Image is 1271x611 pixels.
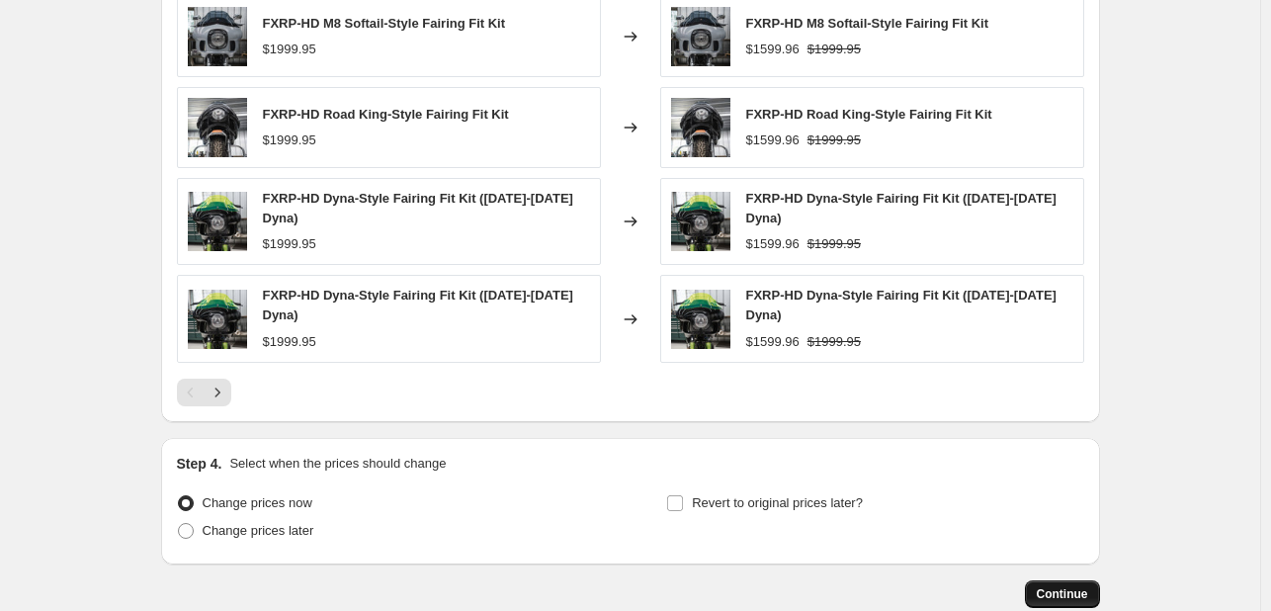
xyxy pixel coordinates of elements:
span: FXRP-HD M8 Softail-Style Fairing Fit Kit [263,16,506,31]
span: Change prices later [203,523,314,538]
p: Select when the prices should change [229,454,446,474]
span: Continue [1037,586,1088,602]
button: Next [204,379,231,406]
strike: $1999.95 [807,332,861,352]
img: FXRPStyleFairingFitKit3_de1dd654-17f0-4620-a9cf-68f2cfa82efc_80x.jpg [188,98,247,157]
img: KWB-03-0100_FXRPFairingfor2006-17NewDYNA_DSC069332048x2048_700x_jpg_1ad02185-3131-448a-94e2-70743... [188,290,247,349]
span: FXRP-HD Dyna-Style Fairing Fit Kit ([DATE]-[DATE] Dyna) [263,191,573,225]
span: Revert to original prices later? [692,495,863,510]
div: $1999.95 [263,40,316,59]
strike: $1999.95 [807,131,861,150]
img: KWB-03-0100_FXRPFairingfor2006-17NewDYNA_DSC069332048x2048_700x_jpg_1ad02185-3131-448a-94e2-70743... [188,192,247,251]
img: FXRPStyleFairingFitKit4_89f8b561-9a31-4f1f-9522-96912d185226_80x.webp [671,7,730,66]
div: $1599.96 [746,131,800,150]
div: $1999.95 [263,234,316,254]
div: $1599.96 [746,332,800,352]
h2: Step 4. [177,454,222,474]
span: FXRP-HD Dyna-Style Fairing Fit Kit ([DATE]-[DATE] Dyna) [746,288,1057,322]
img: FXRPStyleFairingFitKit4_89f8b561-9a31-4f1f-9522-96912d185226_80x.webp [188,7,247,66]
span: FXRP-HD Dyna-Style Fairing Fit Kit ([DATE]-[DATE] Dyna) [746,191,1057,225]
div: $1999.95 [263,332,316,352]
span: Change prices now [203,495,312,510]
div: $1999.95 [263,131,316,150]
div: $1599.96 [746,40,800,59]
span: FXRP-HD M8 Softail-Style Fairing Fit Kit [746,16,989,31]
button: Continue [1025,580,1100,608]
span: FXRP-HD Road King-Style Fairing Fit Kit [263,107,509,122]
div: $1599.96 [746,234,800,254]
img: KWB-03-0100_FXRPFairingfor2006-17NewDYNA_DSC069332048x2048_700x_jpg_1ad02185-3131-448a-94e2-70743... [671,290,730,349]
img: FXRPStyleFairingFitKit3_de1dd654-17f0-4620-a9cf-68f2cfa82efc_80x.jpg [671,98,730,157]
strike: $1999.95 [807,234,861,254]
img: KWB-03-0100_FXRPFairingfor2006-17NewDYNA_DSC069332048x2048_700x_jpg_1ad02185-3131-448a-94e2-70743... [671,192,730,251]
span: FXRP-HD Road King-Style Fairing Fit Kit [746,107,992,122]
strike: $1999.95 [807,40,861,59]
nav: Pagination [177,379,231,406]
span: FXRP-HD Dyna-Style Fairing Fit Kit ([DATE]-[DATE] Dyna) [263,288,573,322]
